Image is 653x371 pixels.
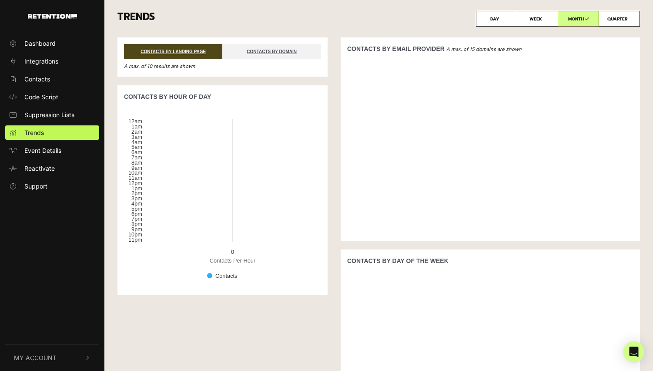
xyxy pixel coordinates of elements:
text: 2am [131,128,142,135]
text: 11pm [128,236,142,243]
label: MONTH [558,11,599,27]
a: Reactivate [5,161,99,175]
a: CONTACTS BY LANDING PAGE [124,44,222,59]
text: Contacts [215,273,238,279]
span: Contacts [24,74,50,84]
text: 0 [231,249,234,255]
button: My Account [5,344,99,371]
span: Event Details [24,146,61,155]
a: Event Details [5,143,99,158]
a: Suppression Lists [5,108,99,122]
div: Open Intercom Messenger [623,341,644,362]
a: Trends [5,125,99,140]
em: A max. of 15 domains are shown [446,46,522,52]
text: 2pm [131,190,142,196]
text: 4pm [131,200,142,207]
label: WEEK [517,11,558,27]
span: My Account [14,353,57,362]
text: 10pm [128,231,142,238]
text: 5am [131,144,142,150]
strong: CONTACTS BY HOUR OF DAY [124,93,211,100]
text: 12am [128,118,142,125]
text: Contacts Per Hour [210,257,256,264]
text: 10am [128,169,142,176]
label: QUARTER [599,11,640,27]
a: CONTACTS BY DOMAIN [222,44,321,59]
span: Dashboard [24,39,56,48]
text: 1pm [131,185,142,192]
text: 3am [131,134,142,140]
text: 7am [131,154,142,161]
a: Integrations [5,54,99,68]
text: 8am [131,159,142,166]
span: Code Script [24,92,58,101]
text: 8pm [131,221,142,227]
text: 5pm [131,206,142,212]
text: 7pm [131,216,142,222]
span: Reactivate [24,164,55,173]
strong: CONTACTS BY EMAIL PROVIDER [347,45,445,52]
span: Support [24,182,47,191]
text: 9am [131,165,142,171]
a: Dashboard [5,36,99,51]
text: 3pm [131,195,142,202]
text: 6pm [131,211,142,217]
label: DAY [476,11,517,27]
text: 1am [131,123,142,130]
img: Retention.com [28,14,77,19]
text: 9pm [131,226,142,233]
span: Integrations [24,57,58,66]
span: Suppression Lists [24,110,74,119]
strong: CONTACTS BY DAY OF THE WEEK [347,257,449,264]
em: A max. of 10 results are shown [124,63,195,69]
h3: TRENDS [117,11,640,27]
text: 4am [131,139,142,145]
a: Contacts [5,72,99,86]
text: 6am [131,149,142,155]
a: Support [5,179,99,193]
span: Trends [24,128,44,137]
a: Code Script [5,90,99,104]
text: 11am [128,175,142,181]
text: 12pm [128,180,142,186]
